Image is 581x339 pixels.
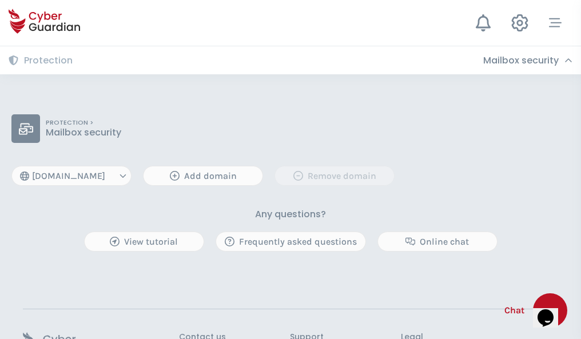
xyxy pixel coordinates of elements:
button: View tutorial [84,232,204,252]
div: Mailbox security [483,55,572,66]
div: Add domain [152,169,254,183]
button: Add domain [143,166,263,186]
button: Online chat [377,232,498,252]
h3: Protection [24,55,73,66]
div: View tutorial [93,235,195,249]
p: Mailbox security [46,127,121,138]
div: Remove domain [284,169,385,183]
p: PROTECTION > [46,119,121,127]
iframe: chat widget [533,293,570,328]
div: Frequently asked questions [225,235,357,249]
span: Chat [504,304,524,317]
button: Remove domain [274,166,395,186]
div: Online chat [387,235,488,249]
button: Frequently asked questions [216,232,366,252]
h3: Mailbox security [483,55,559,66]
h3: Any questions? [255,209,326,220]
